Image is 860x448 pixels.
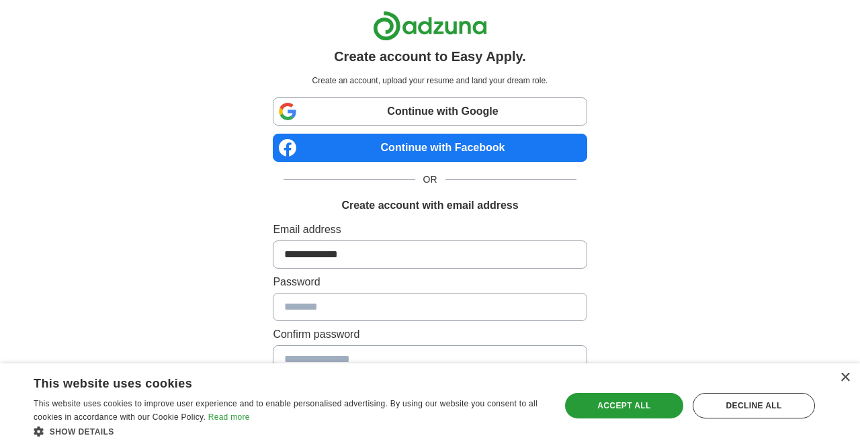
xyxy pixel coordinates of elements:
[565,393,683,418] div: Accept all
[341,197,518,214] h1: Create account with email address
[34,371,511,392] div: This website uses cookies
[273,274,587,290] label: Password
[208,412,250,422] a: Read more, opens a new window
[693,393,815,418] div: Decline all
[273,134,587,162] a: Continue with Facebook
[50,427,114,437] span: Show details
[273,222,587,238] label: Email address
[273,97,587,126] a: Continue with Google
[373,11,487,41] img: Adzuna logo
[840,373,850,383] div: Close
[334,46,526,66] h1: Create account to Easy Apply.
[34,424,545,438] div: Show details
[415,173,445,187] span: OR
[273,326,587,343] label: Confirm password
[275,75,584,87] p: Create an account, upload your resume and land your dream role.
[34,399,537,422] span: This website uses cookies to improve user experience and to enable personalised advertising. By u...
